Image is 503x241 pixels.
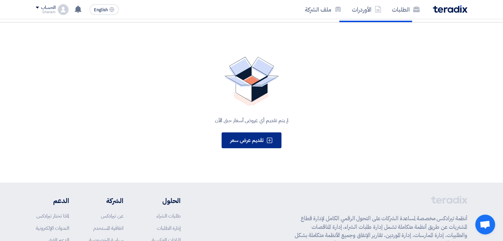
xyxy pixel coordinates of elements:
[36,10,55,14] div: Gharam
[41,5,55,11] div: الحساب
[94,8,108,12] span: English
[101,212,123,220] a: عن تيرادكس
[300,2,347,17] a: ملف الشركة
[93,224,123,232] a: اتفاقية المستخدم
[44,117,459,124] div: لم يتم تقديم أي عروض أسعار حتى الآن
[225,57,279,106] img: No Quotations Found!
[347,2,387,17] a: الأوردرات
[36,212,69,220] a: لماذا تختار تيرادكس
[433,5,467,13] img: Teradix logo
[89,196,123,206] li: الشركة
[387,2,425,17] a: الطلبات
[157,224,181,232] a: إدارة الطلبات
[475,215,495,234] a: Open chat
[143,196,181,206] li: الحلول
[36,224,69,232] a: الندوات الإلكترونية
[36,196,69,206] li: الدعم
[156,212,181,220] a: طلبات الشراء
[230,136,264,144] span: تقديم عرض سعر
[58,4,68,15] img: profile_test.png
[222,132,281,148] button: تقديم عرض سعر
[90,4,119,15] button: English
